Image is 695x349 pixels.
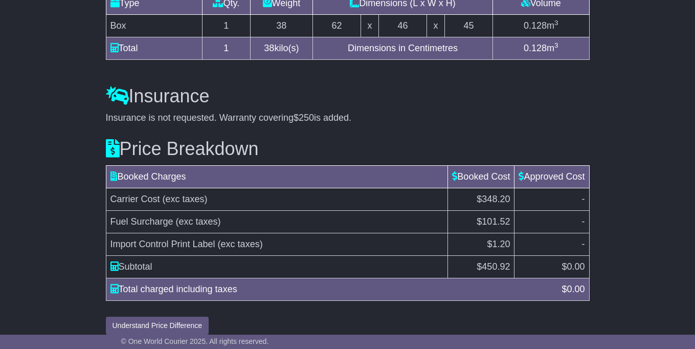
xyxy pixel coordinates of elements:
[218,239,263,249] span: (exc taxes)
[482,261,510,272] span: 450.92
[361,15,378,37] td: x
[312,15,361,37] td: 62
[121,337,269,345] span: © One World Courier 2025. All rights reserved.
[445,15,493,37] td: 45
[524,43,547,53] span: 0.128
[264,43,274,53] span: 38
[250,15,312,37] td: 38
[176,216,221,227] span: (exc taxes)
[493,15,589,37] td: m
[582,216,585,227] span: -
[477,216,510,227] span: $101.52
[106,37,202,60] td: Total
[202,37,250,60] td: 1
[448,255,514,278] td: $
[110,216,173,227] span: Fuel Surcharge
[567,284,585,294] span: 0.00
[106,139,590,159] h3: Price Breakdown
[106,113,590,124] div: Insurance is not requested. Warranty covering is added.
[312,37,492,60] td: Dimensions in Centimetres
[554,19,558,27] sup: 3
[582,194,585,204] span: -
[106,86,590,106] h3: Insurance
[105,282,557,296] div: Total charged including taxes
[163,194,208,204] span: (exc taxes)
[294,113,314,123] span: $250
[106,317,209,335] button: Understand Price Difference
[110,194,160,204] span: Carrier Cost
[514,255,589,278] td: $
[524,20,547,31] span: 0.128
[514,165,589,188] td: Approved Cost
[110,239,215,249] span: Import Control Print Label
[556,282,590,296] div: $
[493,37,589,60] td: m
[567,261,585,272] span: 0.00
[106,255,448,278] td: Subtotal
[554,41,558,49] sup: 3
[250,37,312,60] td: kilo(s)
[106,15,202,37] td: Box
[448,165,514,188] td: Booked Cost
[582,239,585,249] span: -
[427,15,445,37] td: x
[487,239,510,249] span: $1.20
[202,15,250,37] td: 1
[477,194,510,204] span: $348.20
[106,165,448,188] td: Booked Charges
[378,15,427,37] td: 46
